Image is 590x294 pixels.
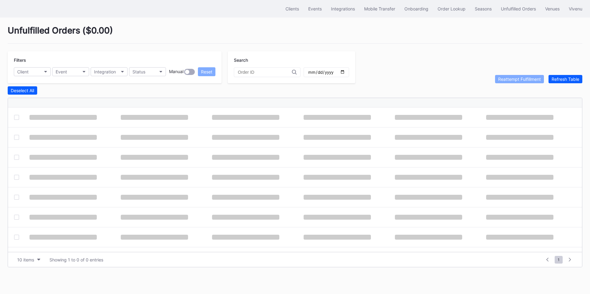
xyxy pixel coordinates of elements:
button: Reset [198,67,215,76]
button: Order Lookup [433,3,470,14]
div: Order Lookup [438,6,466,11]
div: Filters [14,57,215,63]
button: Events [304,3,326,14]
div: Seasons [475,6,492,11]
div: Event [56,69,67,74]
div: Integrations [331,6,355,11]
button: Onboarding [400,3,433,14]
div: Vivenu [569,6,582,11]
div: Reattempt Fulfillment [498,76,541,82]
button: Integrations [326,3,360,14]
button: 10 items [14,256,43,264]
div: Manual [169,69,183,75]
div: Search [234,57,349,63]
div: Refresh Table [552,76,579,82]
button: Seasons [470,3,496,14]
button: Reattempt Fulfillment [495,75,544,83]
button: Vivenu [564,3,587,14]
button: Client [14,67,51,76]
div: Mobile Transfer [364,6,395,11]
div: Onboarding [404,6,428,11]
div: Unfulfilled Orders ( $0.00 ) [8,25,582,44]
span: 1 [555,256,563,264]
button: Clients [281,3,304,14]
input: Order ID [238,70,292,75]
button: Deselect All [8,86,37,95]
button: Mobile Transfer [360,3,400,14]
div: Deselect All [11,88,34,93]
button: Integration [91,67,128,76]
div: Events [308,6,322,11]
div: Showing 1 to 0 of 0 entries [49,257,103,262]
button: Status [129,67,166,76]
div: 10 items [17,257,34,262]
div: Client [17,69,29,74]
div: Venues [545,6,560,11]
button: Event [52,67,89,76]
button: Venues [541,3,564,14]
div: Status [132,69,145,74]
div: Integration [94,69,116,74]
button: Unfulfilled Orders [496,3,541,14]
button: Refresh Table [549,75,582,83]
div: Reset [201,69,212,74]
div: Unfulfilled Orders [501,6,536,11]
div: Clients [285,6,299,11]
